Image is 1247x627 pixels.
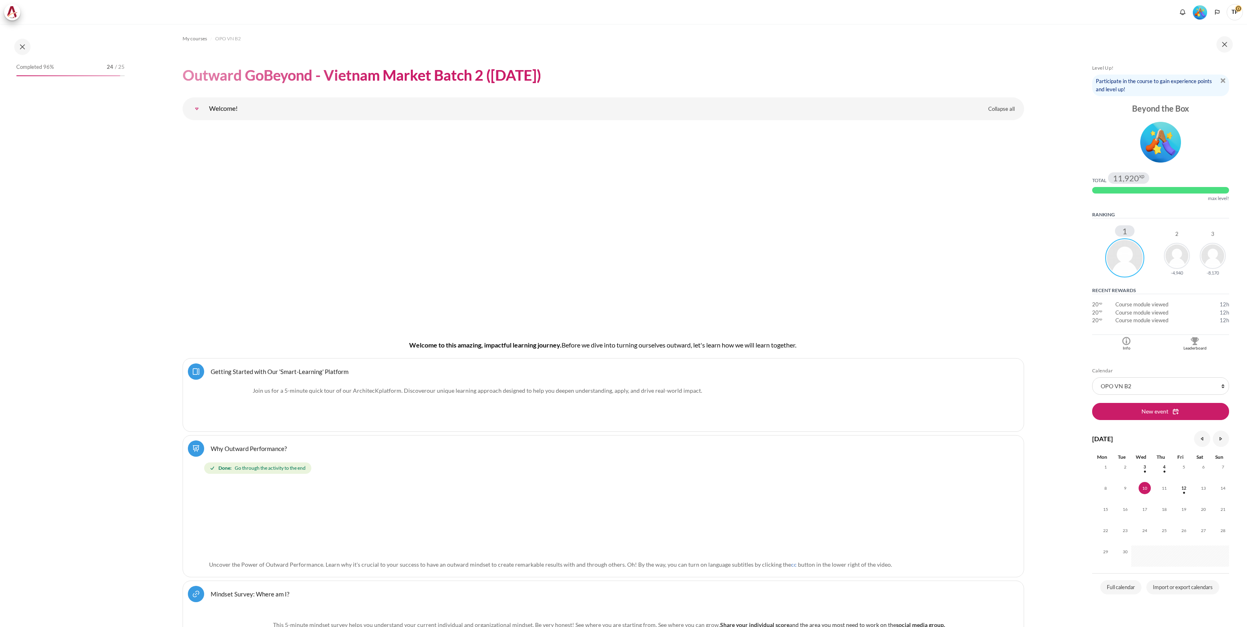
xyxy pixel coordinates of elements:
span: Collapse all [988,105,1015,113]
span: Uncover the Power of Outward Performance. Learn why it's crucial to your success to have an outwa... [209,561,791,568]
span: Fri [1177,454,1183,460]
span: 15 [1099,503,1112,515]
span: 23 [1119,524,1131,537]
div: Show notification window with no new notifications [1176,6,1189,18]
span: 20 [1092,317,1099,325]
p: Join us for a 5-minute quick tour of our ArchitecK platform. Discover [209,386,998,395]
span: efore we dive into turning ourselves outward, let's learn how we will learn together. [566,341,796,349]
td: Course module viewed [1115,309,1207,317]
button: New event [1092,403,1229,420]
strong: Done: [218,464,231,472]
h5: Calendar [1092,367,1229,374]
h5: Level Up! [1092,65,1229,71]
span: Wed [1136,454,1146,460]
a: Mindset Survey: Where am I? [211,590,289,598]
span: 9 [1119,482,1131,494]
span: 22 [1099,524,1112,537]
img: Thuy Phan Thi [1105,238,1144,277]
a: Wednesday, 3 September events [1139,464,1151,469]
div: 2 [1175,231,1179,237]
div: Beyond the Box [1092,103,1229,114]
div: Total [1092,177,1106,184]
span: Sat [1196,454,1203,460]
img: Level #5 [1140,122,1181,163]
div: max level! [1208,195,1229,202]
a: Why Outward Performance? [211,444,287,452]
a: Welcome! [189,101,205,117]
a: Leaderboard [1161,335,1229,352]
span: 2 [1119,461,1131,473]
span: B [562,341,566,349]
span: our unique learning approach designed to help you deepen understanding, apply, and drive real-wor... [427,387,701,394]
span: Sun [1215,454,1223,460]
span: 17 [1139,503,1151,515]
a: Import or export calendars [1146,580,1219,595]
span: 6 [1197,461,1210,473]
img: Tung Bui [1200,243,1226,269]
span: 1 [1099,461,1112,473]
a: User menu [1227,4,1243,20]
h4: [DATE] [1092,434,1113,444]
td: Today [1131,482,1151,503]
a: OPO VN B2 [215,34,241,44]
img: Dismiss notice [1221,78,1225,83]
span: Thu [1157,454,1165,460]
div: -4,940 [1171,271,1183,275]
div: 1 [1115,225,1135,237]
span: 11 [1158,482,1170,494]
img: Level #5 [1193,5,1207,20]
span: xp [1099,310,1102,312]
td: Course module viewed [1115,301,1207,309]
div: -8,170 [1207,271,1219,275]
nav: Navigation bar [183,32,1024,45]
a: Dismiss notice [1221,77,1225,83]
span: cc [791,561,797,568]
span: Mon [1097,454,1107,460]
span: 12 [1178,482,1190,494]
span: My courses [183,35,207,42]
span: 20 [1197,503,1210,515]
span: / 25 [115,63,125,71]
span: xp [1099,318,1102,320]
span: 14 [1217,482,1229,494]
img: Loan Phan To [1164,243,1190,269]
a: Full calendar [1100,580,1141,595]
span: OPO VN B2 [215,35,241,42]
a: Architeck Architeck [4,4,24,20]
img: platform logo [209,386,250,427]
td: Wednesday, 10 September 2025, 6:21 AM [1207,317,1229,325]
span: 11,920 [1113,174,1139,182]
span: New event [1141,407,1168,416]
td: Course module viewed [1115,317,1207,325]
span: 8 [1099,482,1112,494]
a: Collapse all [982,102,1021,116]
span: 10 [1139,482,1151,494]
div: 3 [1211,231,1214,237]
span: 20 [1092,309,1099,317]
span: 25 [1158,524,1170,537]
td: Wednesday, 10 September 2025, 6:30 AM [1207,309,1229,317]
span: button in the lower right of the video. [798,561,892,568]
h4: Welcome to this amazing, impactful learning journey. [209,340,998,350]
span: 27 [1197,524,1210,537]
span: 7 [1217,461,1229,473]
a: Level #5 [1190,4,1210,20]
div: Info [1094,345,1159,352]
div: 11,920 [1113,174,1144,182]
div: Participate in the course to gain experience points and level up! [1092,75,1229,96]
td: Wednesday, 10 September 2025, 6:30 AM [1207,301,1229,309]
div: Level #5 [1092,119,1229,163]
div: Level #5 [1193,4,1207,20]
button: Languages [1211,6,1223,18]
span: 24 [1139,524,1151,537]
span: Completed 96% [16,63,54,71]
span: 18 [1158,503,1170,515]
span: 3 [1139,461,1151,473]
span: . [427,387,702,394]
div: Leaderboard [1163,345,1227,352]
span: Go through the activity to the end [235,464,306,472]
span: xp [1099,302,1102,304]
a: My courses [183,34,207,44]
span: 20 [1092,301,1099,309]
a: Info [1092,335,1161,352]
